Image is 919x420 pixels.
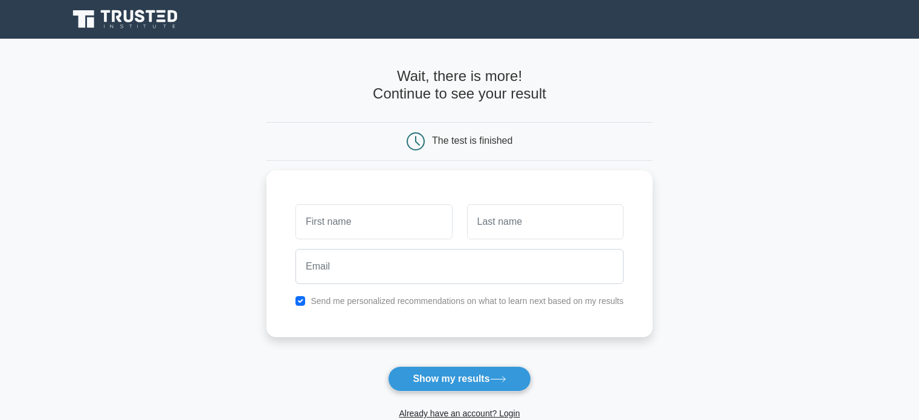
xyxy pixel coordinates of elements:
h4: Wait, there is more! Continue to see your result [266,68,653,103]
a: Already have an account? Login [399,409,520,418]
button: Show my results [388,366,530,392]
input: Email [295,249,624,284]
input: First name [295,204,452,239]
input: Last name [467,204,624,239]
div: The test is finished [432,135,512,146]
label: Send me personalized recommendations on what to learn next based on my results [311,296,624,306]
